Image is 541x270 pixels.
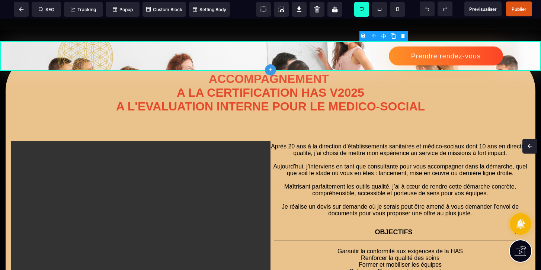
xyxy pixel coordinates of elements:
span: Screenshot [274,2,289,17]
span: Tracking [71,7,96,12]
span: Popup [113,7,133,12]
span: View components [256,2,271,17]
text: Après 20 ans à la direction d’établissements sanitaires et médico-sociaux dont 10 ans en directio... [270,123,530,200]
span: Setting Body [193,7,226,12]
span: Previsualiser [469,6,497,12]
span: SEO [39,7,54,12]
h1: ACCOMPAGNEMENT A LA CERTIFICATION HAS V2025 A L'EVALUATION INTERNE POUR LE MEDICO-SOCIAL [32,50,509,99]
span: Publier [512,6,526,12]
p: OBJECTIFS [280,210,508,218]
button: Prendre rendez-vous [389,28,503,47]
span: Preview [464,1,502,16]
p: Garantir la conformité aux exigences de la HAS Renforcer la qualité des soins Former et mobiliser... [282,229,519,263]
span: Custom Block [146,7,182,12]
